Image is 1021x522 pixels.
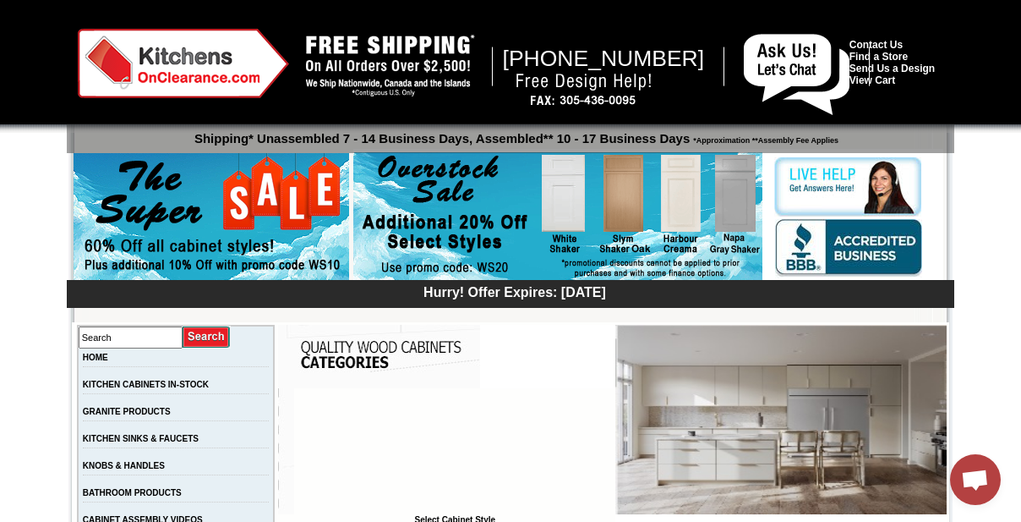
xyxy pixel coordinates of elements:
img: Kitchens on Clearance Logo [78,29,289,98]
a: Contact Us [849,39,903,51]
a: HOME [83,353,108,362]
a: Send Us a Design [849,63,935,74]
img: Nash Matte Sand [615,325,947,514]
a: Find a Store [849,51,908,63]
input: Submit [183,326,231,349]
div: Hurry! Offer Expires: [DATE] [75,283,954,300]
a: BATHROOM PRODUCTS [83,488,182,497]
iframe: Browser incompatible [294,388,615,515]
span: [PHONE_NUMBER] [503,46,705,71]
p: Shipping* Unassembled 7 - 14 Business Days, Assembled** 10 - 17 Business Days [75,124,954,146]
a: KITCHEN SINKS & FAUCETS [83,434,199,443]
a: GRANITE PRODUCTS [83,407,171,416]
a: View Cart [849,74,895,86]
a: KITCHEN CABINETS IN-STOCK [83,380,209,389]
div: Open chat [950,454,1001,505]
span: *Approximation **Assembly Fee Applies [690,132,838,145]
a: KNOBS & HANDLES [83,461,165,470]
